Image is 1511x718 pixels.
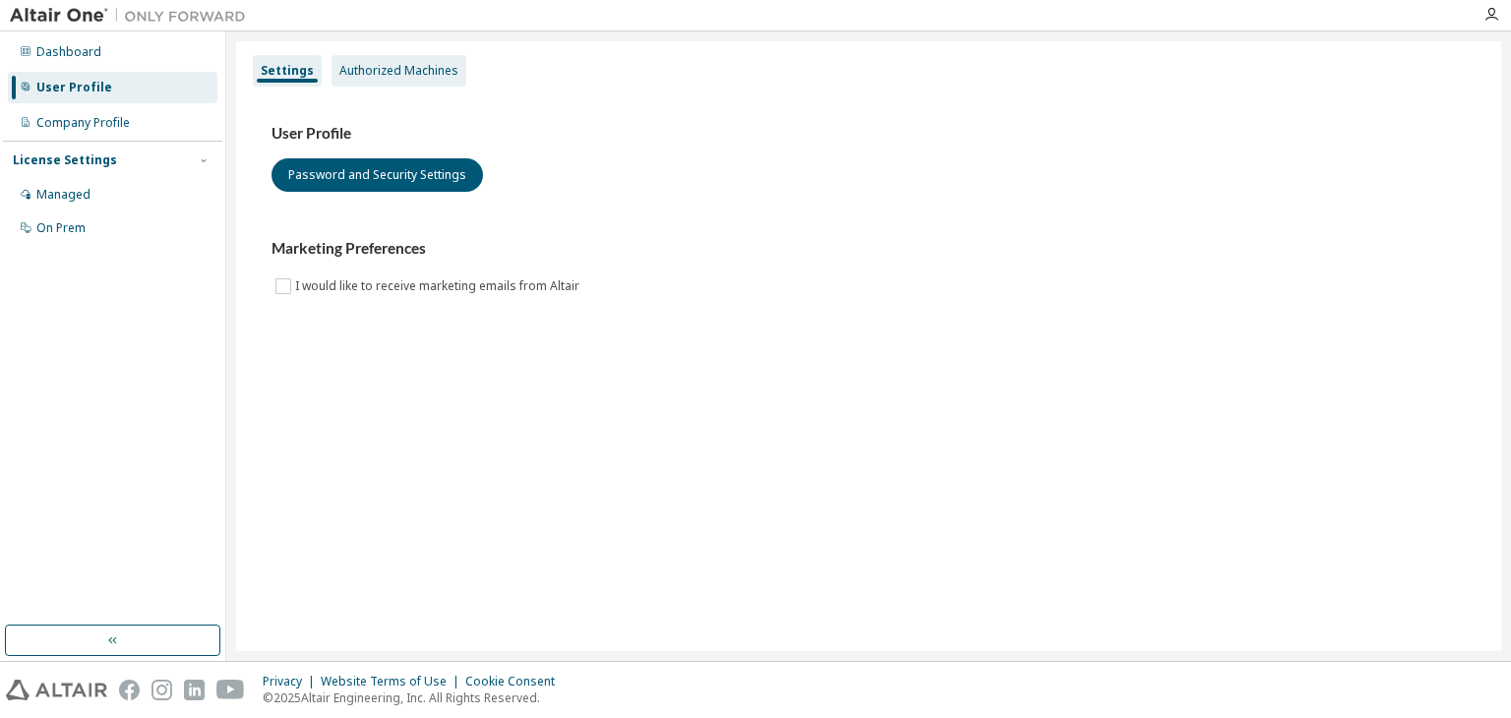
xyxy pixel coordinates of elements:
[261,63,314,79] div: Settings
[36,187,91,203] div: Managed
[339,63,458,79] div: Authorized Machines
[263,689,567,706] p: © 2025 Altair Engineering, Inc. All Rights Reserved.
[263,674,321,689] div: Privacy
[13,152,117,168] div: License Settings
[465,674,567,689] div: Cookie Consent
[295,274,583,298] label: I would like to receive marketing emails from Altair
[272,124,1466,144] h3: User Profile
[10,6,256,26] img: Altair One
[216,680,245,700] img: youtube.svg
[6,680,107,700] img: altair_logo.svg
[36,220,86,236] div: On Prem
[272,239,1466,259] h3: Marketing Preferences
[36,80,112,95] div: User Profile
[119,680,140,700] img: facebook.svg
[321,674,465,689] div: Website Terms of Use
[272,158,483,192] button: Password and Security Settings
[36,44,101,60] div: Dashboard
[151,680,172,700] img: instagram.svg
[36,115,130,131] div: Company Profile
[184,680,205,700] img: linkedin.svg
